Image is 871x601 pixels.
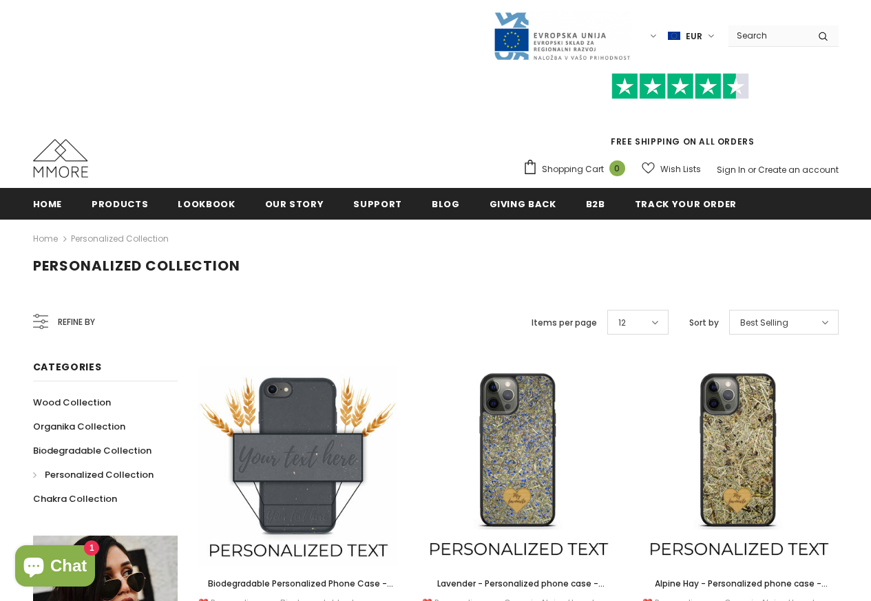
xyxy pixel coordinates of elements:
a: Biodegradable Personalized Phone Case - Black [198,576,398,591]
span: Lookbook [178,198,235,211]
img: Trust Pilot Stars [611,73,749,100]
span: Refine by [58,315,95,330]
span: Track your order [635,198,737,211]
img: MMORE Cases [33,139,88,178]
a: Javni Razpis [493,30,631,41]
span: Products [92,198,148,211]
a: Our Story [265,188,324,219]
a: Blog [432,188,460,219]
span: 12 [618,316,626,330]
span: Personalized Collection [33,256,240,275]
span: Biodegradable Collection [33,444,151,457]
span: EUR [686,30,702,43]
span: Chakra Collection [33,492,117,505]
a: support [353,188,402,219]
a: Wood Collection [33,390,111,414]
span: B2B [586,198,605,211]
span: Organika Collection [33,420,125,433]
span: Home [33,198,63,211]
span: Wood Collection [33,396,111,409]
span: 0 [609,160,625,176]
a: Lavender - Personalized phone case - Personalized gift [419,576,618,591]
a: Biodegradable Collection [33,439,151,463]
span: Wish Lists [660,162,701,176]
img: Javni Razpis [493,11,631,61]
span: Giving back [490,198,556,211]
label: Items per page [532,316,597,330]
a: Giving back [490,188,556,219]
a: Home [33,231,58,247]
span: Best Selling [740,316,788,330]
a: Personalized Collection [33,463,154,487]
span: Categories [33,360,102,374]
span: Personalized Collection [45,468,154,481]
a: Chakra Collection [33,487,117,511]
a: B2B [586,188,605,219]
span: FREE SHIPPING ON ALL ORDERS [523,79,839,147]
a: Products [92,188,148,219]
a: Create an account [758,164,839,176]
a: Lookbook [178,188,235,219]
a: Wish Lists [642,157,701,181]
input: Search Site [728,25,808,45]
span: or [748,164,756,176]
span: support [353,198,402,211]
span: Shopping Cart [542,162,604,176]
span: Our Story [265,198,324,211]
a: Personalized Collection [71,233,169,244]
a: Sign In [717,164,746,176]
a: Home [33,188,63,219]
iframe: Customer reviews powered by Trustpilot [523,99,839,135]
a: Organika Collection [33,414,125,439]
inbox-online-store-chat: Shopify online store chat [11,545,99,590]
span: Blog [432,198,460,211]
label: Sort by [689,316,719,330]
a: Track your order [635,188,737,219]
a: Shopping Cart 0 [523,159,632,180]
a: Alpine Hay - Personalized phone case - Personalized gift [639,576,839,591]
